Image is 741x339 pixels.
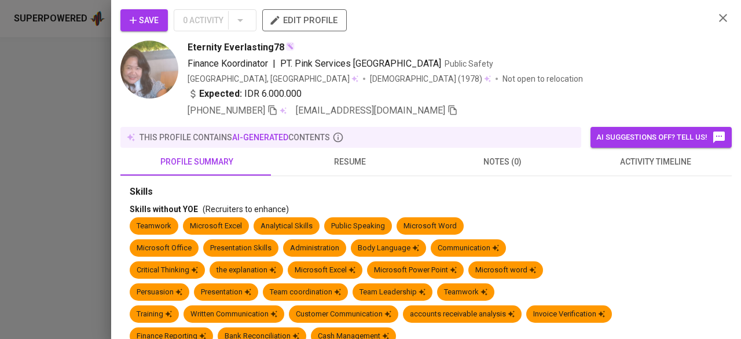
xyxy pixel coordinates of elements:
span: AI-generated [232,133,288,142]
div: Customer Communication [296,309,391,320]
span: Skills without YOE [130,205,198,214]
div: Microsoft Power Point [374,265,457,276]
span: edit profile [272,13,338,28]
span: Eternity Everlasting78 [188,41,284,54]
span: Finance Koordinator [188,58,268,69]
img: magic_wand.svg [285,42,295,51]
a: edit profile [262,15,347,24]
div: (1978) [370,73,491,85]
div: Persuasion [137,287,182,298]
div: Body Language [358,243,419,254]
span: notes (0) [433,155,572,169]
p: this profile contains contents [140,132,330,143]
span: | [273,57,276,71]
button: AI suggestions off? Tell us! [590,127,732,148]
span: Save [130,13,159,28]
span: PT. Pink Services [GEOGRAPHIC_DATA] [280,58,441,69]
div: Microsoft Word [403,221,457,232]
div: Critical Thinking [137,265,198,276]
div: Microsoft Excel [190,221,242,232]
b: Expected: [199,87,242,101]
div: Communication [438,243,499,254]
div: Public Speaking [331,221,385,232]
div: IDR 6.000.000 [188,87,302,101]
div: Invoice Verification [533,309,605,320]
div: Teamwork [137,221,171,232]
span: Public Safety [445,59,493,68]
span: profile summary [127,155,266,169]
p: Not open to relocation [502,73,583,85]
span: [DEMOGRAPHIC_DATA] [370,73,458,85]
div: the explanation [217,265,276,276]
span: resume [280,155,419,169]
div: [GEOGRAPHIC_DATA], [GEOGRAPHIC_DATA] [188,73,358,85]
div: Presentation [201,287,251,298]
span: (Recruiters to enhance) [203,205,289,214]
button: Save [120,9,168,31]
button: edit profile [262,9,347,31]
span: activity timeline [586,155,725,169]
div: Team Leadership [360,287,425,298]
div: Administration [290,243,339,254]
div: accounts receivable analysis [410,309,515,320]
img: b0600b6a38f575062b14e2ee1151f7dc.jpg [120,41,178,99]
span: [EMAIL_ADDRESS][DOMAIN_NAME] [296,105,445,116]
div: Skills [130,185,722,199]
div: Written Communication [190,309,277,320]
div: Presentation Skills [210,243,272,254]
div: Microsoft Excel [295,265,355,276]
div: Teamwork [444,287,487,298]
span: [PHONE_NUMBER] [188,105,265,116]
div: Analytical Skills [261,221,313,232]
div: Microsoft Office [137,243,192,254]
span: AI suggestions off? Tell us! [596,130,726,144]
div: Microsoft word [475,265,536,276]
div: Team coordination [270,287,341,298]
div: Training [137,309,172,320]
